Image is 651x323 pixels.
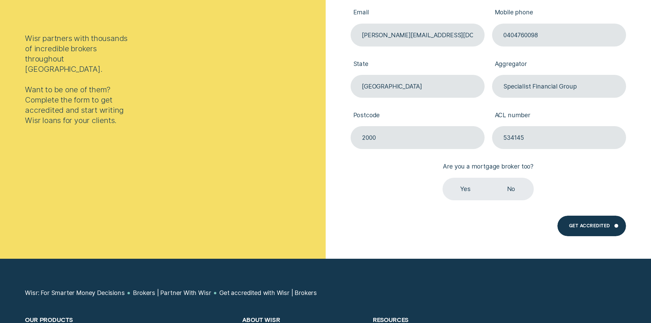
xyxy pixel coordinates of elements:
[557,216,626,236] button: Get Accredited
[492,105,626,126] label: ACL number
[492,54,626,75] label: Aggregator
[440,157,536,177] label: Are you a mortgage broker too?
[443,178,488,201] label: Yes
[488,178,534,201] label: No
[351,54,485,75] label: State
[492,3,626,24] label: Mobile phone
[351,105,485,126] label: Postcode
[25,33,131,125] div: Wisr partners with thousands of incredible brokers throughout [GEOGRAPHIC_DATA]. Want to be one o...
[351,3,485,24] label: Email
[133,289,211,297] a: Brokers | Partner With Wisr
[25,289,124,297] a: Wisr: For Smarter Money Decisions
[219,289,317,297] a: Get accredited with Wisr | Brokers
